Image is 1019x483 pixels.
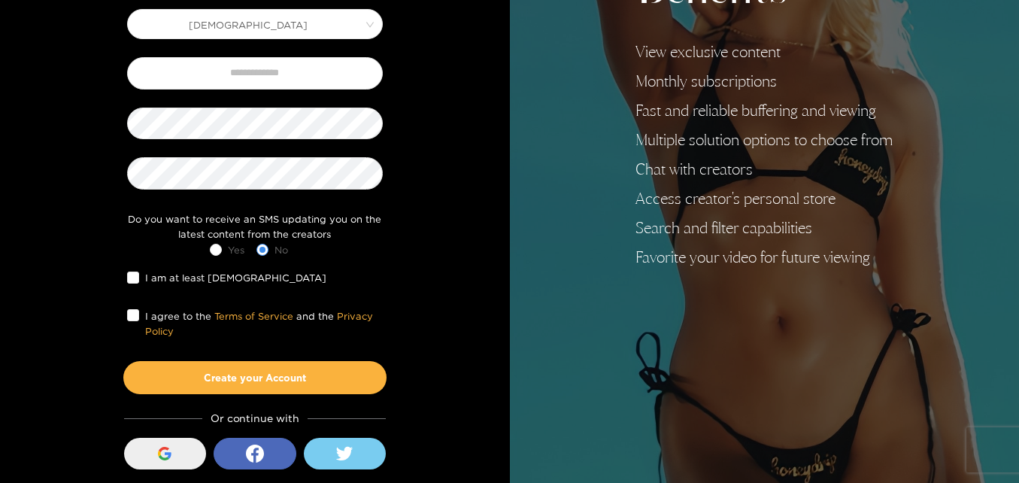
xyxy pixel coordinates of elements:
div: Or continue with [124,409,387,427]
a: Terms of Service [214,311,293,321]
li: Monthly subscriptions [635,72,893,90]
li: Chat with creators [635,160,893,178]
span: No [268,242,294,257]
li: Multiple solution options to choose from [635,131,893,149]
span: Male [128,14,382,35]
span: I am at least [DEMOGRAPHIC_DATA] [139,270,332,285]
li: Search and filter capabilities [635,219,893,237]
li: View exclusive content [635,43,893,61]
span: I agree to the and the [139,308,383,339]
li: Fast and reliable buffering and viewing [635,102,893,120]
button: Create your Account [123,361,387,394]
li: Access creator's personal store [635,190,893,208]
div: Do you want to receive an SMS updating you on the latest content from the creators [123,211,387,242]
span: Yes [222,242,250,257]
li: Favorite your video for future viewing [635,248,893,266]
